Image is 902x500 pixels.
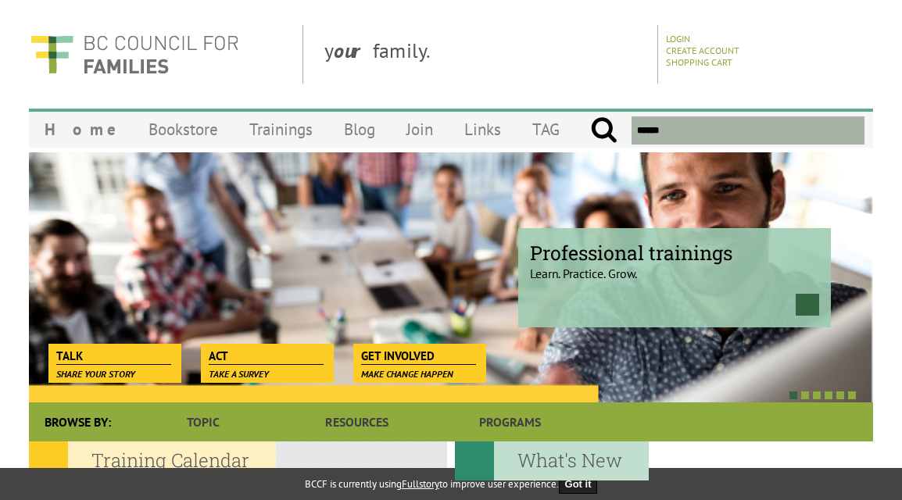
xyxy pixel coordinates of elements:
a: Trainings [234,111,328,148]
p: Learn. Practice. Grow. [530,252,819,281]
a: TAG [517,111,575,148]
img: BC Council for FAMILIES [29,25,240,84]
a: Talk Share your story [48,344,179,366]
span: Take a survey [209,368,269,380]
span: Share your story [56,368,135,380]
h2: What's New [455,441,649,480]
span: Act [209,348,324,365]
span: Make change happen [361,368,453,380]
a: Topic [127,402,280,441]
a: Fullstory [402,477,439,491]
strong: our [334,37,373,63]
a: Shopping Cart [666,56,732,68]
a: Create Account [666,45,739,56]
a: Links [449,111,517,148]
a: Bookstore [133,111,234,148]
div: Browse By: [29,402,127,441]
a: Blog [328,111,391,148]
span: Professional trainings [530,240,819,266]
a: Home [29,111,133,148]
a: Programs [434,402,587,441]
a: Join [391,111,449,148]
h2: Training Calendar [29,441,276,480]
a: Login [666,33,690,45]
a: Act Take a survey [201,344,331,366]
button: Got it [559,474,598,494]
span: Get Involved [361,348,476,365]
a: Resources [280,402,433,441]
input: Submit [590,116,617,145]
span: Talk [56,348,171,365]
div: y family. [312,25,658,84]
a: Get Involved Make change happen [353,344,484,366]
